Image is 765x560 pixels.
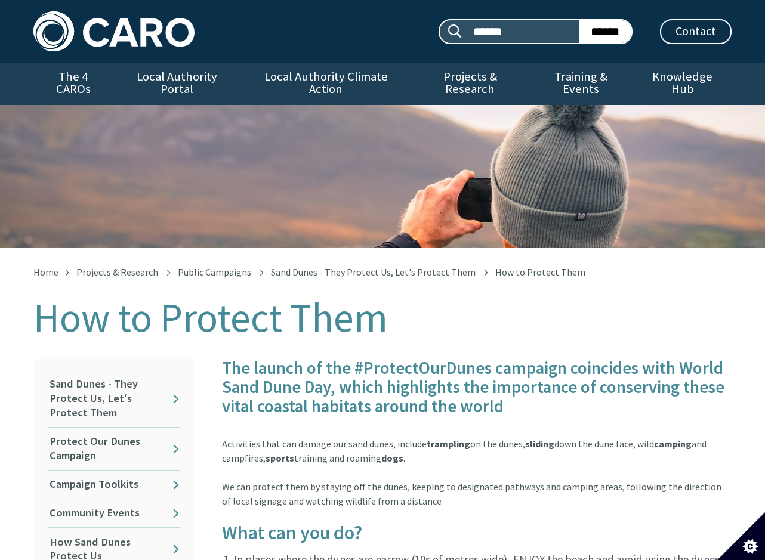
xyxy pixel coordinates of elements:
a: The 4 CAROs [33,63,113,105]
strong: sports [266,452,294,464]
a: Home [33,266,58,278]
a: Community Events [48,499,180,527]
h3: What can you do? [222,522,732,543]
a: Local Authority Portal [113,63,240,105]
h4: The launch of the #ProtectOurDunes campaign coincides with World Sand Dune Day, which highlights ... [222,359,732,416]
a: Public Campaigns [178,266,251,278]
strong: camping [654,438,692,450]
a: Knowledge Hub [634,63,732,105]
strong: dogs [381,452,403,464]
a: Projects & Research [411,63,529,105]
button: Set cookie preferences [717,512,765,560]
a: Protect Our Dunes Campaign [48,428,180,470]
a: Local Authority Climate Action [240,63,411,105]
span: How to Protect Them [495,266,585,278]
a: Contact [660,19,732,44]
strong: sliding [525,438,554,450]
a: Projects & Research [76,266,158,278]
a: Campaign Toolkits [48,471,180,499]
h1: How to Protect Them [33,296,732,340]
a: Training & Events [529,63,633,105]
img: Caro logo [33,11,195,51]
a: Sand Dunes - They Protect Us, Let's Protect Them [48,370,180,427]
a: Sand Dunes - They Protect Us, Let's Protect Them [271,266,476,278]
strong: trampling [427,438,470,450]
